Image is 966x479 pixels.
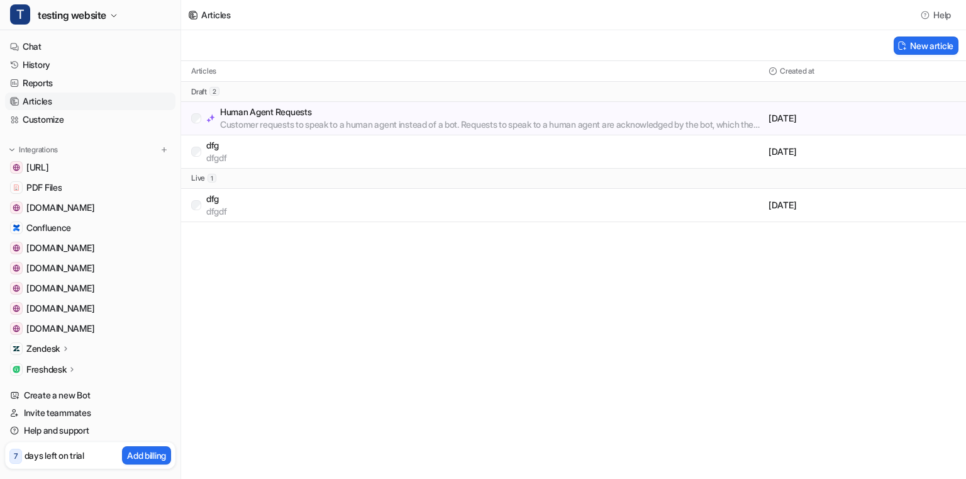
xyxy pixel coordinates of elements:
[5,159,175,176] a: www.eesel.ai[URL]
[26,282,94,295] span: [DOMAIN_NAME]
[13,244,20,252] img: support.bikesonline.com.au
[220,118,763,131] p: Customer requests to speak to a human agent instead of a bot. Requests to speak to a human agent ...
[5,279,175,297] a: www.cardekho.com[DOMAIN_NAME]
[201,8,231,21] div: Articles
[26,201,94,214] span: [DOMAIN_NAME]
[26,222,71,234] span: Confluence
[13,325,20,332] img: careers-nri3pl.com
[26,322,94,335] span: [DOMAIN_NAME]
[5,199,175,217] a: support.coursiv.io[DOMAIN_NAME]
[13,164,20,171] img: www.eesel.ai
[191,66,216,76] p: Articles
[206,152,227,164] p: dfgdf
[13,305,20,312] img: nri3pl.com
[26,342,60,355] p: Zendesk
[5,404,175,422] a: Invite teammates
[206,193,227,205] p: dfg
[26,262,94,274] span: [DOMAIN_NAME]
[5,300,175,317] a: nri3pl.com[DOMAIN_NAME]
[780,66,814,76] p: Created at
[220,106,763,118] p: Human Agent Requests
[13,264,20,272] img: example.com
[206,139,227,152] p: dfg
[5,56,175,74] a: History
[8,145,16,154] img: expand menu
[769,199,956,211] p: [DATE]
[13,285,20,292] img: www.cardekho.com
[26,363,66,376] p: Freshdesk
[5,144,62,156] button: Integrations
[769,145,956,158] p: [DATE]
[26,302,94,315] span: [DOMAIN_NAME]
[5,239,175,257] a: support.bikesonline.com.au[DOMAIN_NAME]
[5,386,175,404] a: Create a new Bot
[25,449,84,462] p: days left on trial
[5,74,175,92] a: Reports
[122,446,171,465] button: Add billing
[191,87,207,97] p: draft
[917,6,956,24] button: Help
[13,184,20,191] img: PDF Files
[894,37,958,55] button: New article
[191,173,205,183] p: live
[38,6,106,24] span: testing website
[5,93,175,110] a: Articles
[206,205,227,218] p: dfgdf
[13,366,20,373] img: Freshdesk
[160,145,169,154] img: menu_add.svg
[14,451,18,462] p: 7
[19,145,58,155] p: Integrations
[5,320,175,337] a: careers-nri3pl.com[DOMAIN_NAME]
[26,242,94,254] span: [DOMAIN_NAME]
[5,38,175,55] a: Chat
[5,422,175,439] a: Help and support
[209,87,219,96] span: 2
[5,179,175,196] a: PDF FilesPDF Files
[5,219,175,237] a: ConfluenceConfluence
[127,449,166,462] p: Add billing
[26,181,62,194] span: PDF Files
[26,161,49,174] span: [URL]
[13,204,20,211] img: support.coursiv.io
[5,111,175,128] a: Customize
[208,174,216,183] span: 1
[10,4,30,25] span: T
[13,224,20,232] img: Confluence
[13,345,20,352] img: Zendesk
[5,259,175,277] a: example.com[DOMAIN_NAME]
[769,112,956,125] p: [DATE]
